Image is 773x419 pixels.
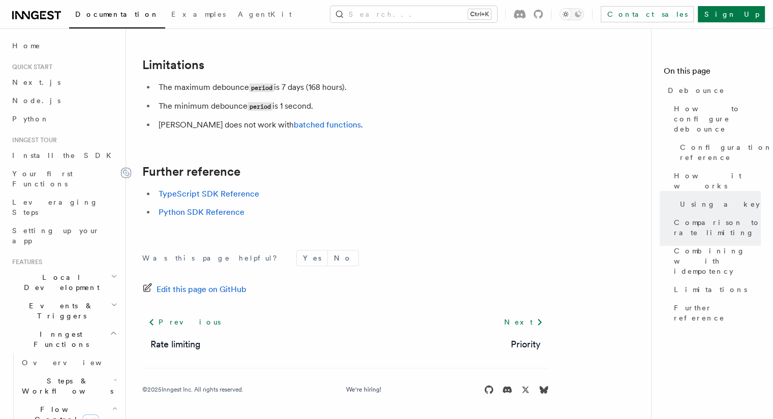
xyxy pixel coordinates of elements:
[8,268,119,297] button: Local Development
[676,138,761,167] a: Configuration reference
[601,6,694,22] a: Contact sales
[8,325,119,353] button: Inngest Functions
[511,337,541,351] a: Priority
[12,198,98,216] span: Leveraging Steps
[142,313,226,331] a: Previous
[8,37,119,55] a: Home
[676,195,761,213] a: Using a key
[22,359,127,367] span: Overview
[8,136,57,144] span: Inngest tour
[165,3,232,27] a: Examples
[8,221,119,250] a: Setting up your app
[12,96,60,105] span: Node.js
[12,227,100,245] span: Setting up your app
[8,193,119,221] a: Leveraging Steps
[12,151,117,159] span: Install the SDK
[674,217,761,238] span: Comparison to rate limiting
[18,372,119,400] button: Steps & Workflows
[12,115,49,123] span: Python
[232,3,298,27] a: AgentKit
[8,165,119,193] a: Your first Functions
[674,303,761,323] span: Further reference
[8,63,52,71] span: Quick start
[12,78,60,86] span: Next.js
[12,41,41,51] span: Home
[8,301,111,321] span: Events & Triggers
[142,165,240,179] a: Further reference
[698,6,765,22] a: Sign Up
[157,282,246,297] span: Edit this page on GitHub
[8,91,119,110] a: Node.js
[680,199,760,209] span: Using a key
[156,99,549,114] li: The minimum debounce is 1 second.
[674,246,761,276] span: Combining with idempotency
[670,213,761,242] a: Comparison to rate limiting
[18,353,119,372] a: Overview
[670,100,761,138] a: How to configure debounce
[8,73,119,91] a: Next.js
[156,118,549,132] li: [PERSON_NAME] does not work with .
[670,242,761,280] a: Combining with idempotency
[8,272,111,293] span: Local Development
[159,189,259,199] a: TypeScript SDK Reference
[142,282,246,297] a: Edit this page on GitHub
[498,313,549,331] a: Next
[668,85,725,95] span: Debounce
[680,142,772,163] span: Configuration reference
[670,167,761,195] a: How it works
[664,81,761,100] a: Debounce
[248,102,272,111] code: period
[249,83,274,92] code: period
[346,385,381,394] a: We're hiring!
[142,253,284,263] p: Was this page helpful?
[12,170,73,188] span: Your first Functions
[8,258,42,266] span: Features
[328,250,358,266] button: No
[142,385,243,394] div: © 2025 Inngest Inc. All rights reserved.
[8,146,119,165] a: Install the SDK
[560,8,584,20] button: Toggle dark mode
[8,329,110,349] span: Inngest Functions
[664,65,761,81] h4: On this page
[294,120,361,130] a: batched functions
[674,171,761,191] span: How it works
[18,376,113,396] span: Steps & Workflows
[8,110,119,128] a: Python
[75,10,159,18] span: Documentation
[674,104,761,134] span: How to configure debounce
[330,6,497,22] button: Search...Ctrl+K
[69,3,165,28] a: Documentation
[238,10,292,18] span: AgentKit
[670,280,761,299] a: Limitations
[171,10,226,18] span: Examples
[156,80,549,95] li: The maximum debounce is 7 days (168 hours).
[468,9,491,19] kbd: Ctrl+K
[150,337,201,351] a: Rate limiting
[159,207,244,217] a: Python SDK Reference
[142,58,204,72] a: Limitations
[297,250,327,266] button: Yes
[8,297,119,325] button: Events & Triggers
[674,284,747,295] span: Limitations
[670,299,761,327] a: Further reference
